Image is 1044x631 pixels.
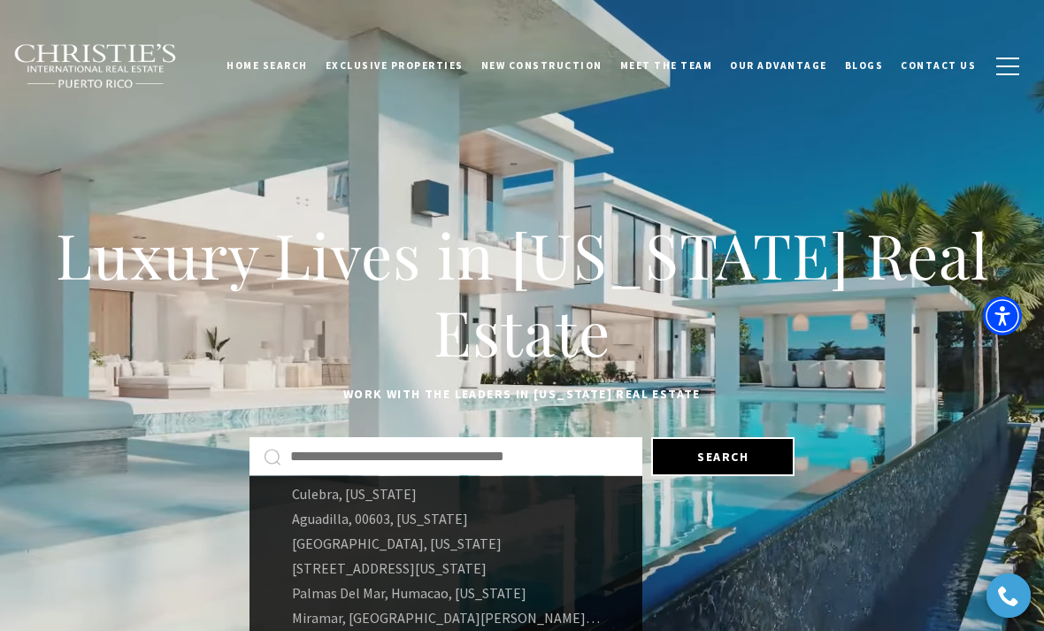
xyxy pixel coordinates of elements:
a: Miramar, [GEOGRAPHIC_DATA][PERSON_NAME], 00907, [US_STATE] [249,605,642,630]
a: Exclusive Properties [317,43,472,88]
button: button [985,41,1031,92]
span: Exclusive Properties [326,59,464,72]
a: [GEOGRAPHIC_DATA], [US_STATE] [249,531,642,556]
h1: Luxury Lives in [US_STATE] Real Estate [44,216,1000,371]
a: Home Search [218,43,317,88]
a: Blogs [836,43,893,88]
a: New Construction [472,43,611,88]
p: Work with the leaders in [US_STATE] Real Estate [44,384,1000,405]
button: Search [651,437,795,476]
a: Our Advantage [721,43,836,88]
input: Search by Address, City, or Neighborhood [290,445,628,468]
span: Contact Us [901,59,976,72]
a: Aguadilla, 00603, [US_STATE] [249,506,642,531]
span: New Construction [481,59,603,72]
span: Blogs [845,59,884,72]
a: Culebra, [US_STATE] [249,481,642,506]
div: Accessibility Menu [983,296,1022,335]
img: Christie's International Real Estate black text logo [13,43,178,89]
a: Meet the Team [611,43,722,88]
a: Palmas Del Mar, Humacao, [US_STATE] [249,581,642,605]
span: Our Advantage [730,59,827,72]
a: [STREET_ADDRESS][US_STATE] [249,556,642,581]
